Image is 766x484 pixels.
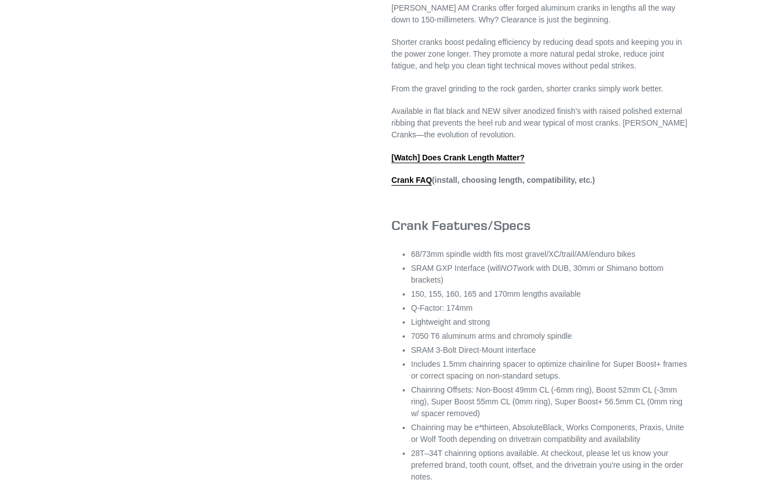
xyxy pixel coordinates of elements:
li: 28T–34T chainring options available. At checkout, please let us know your preferred brand, tooth ... [411,448,689,483]
li: Chainring Offsets: Non-Boost 49mm CL (-6mm ring), Boost 52mm CL (-3mm ring), Super Boost 55mm CL ... [411,384,689,420]
strong: (install, choosing length, compatibility, etc.) [391,176,595,186]
li: Lightweight and strong [411,316,689,328]
a: [Watch] Does Crank Length Matter? [391,153,525,163]
p: Available in flat black and NEW silver anodized finish's with raised polished external ribbing th... [391,105,689,141]
li: Q-Factor: 174mm [411,302,689,314]
li: SRAM 3-Bolt Direct-Mount interface [411,344,689,356]
a: Crank FAQ [391,176,432,186]
em: NOT [501,264,518,273]
li: SRAM GXP Interface (will work with DUB, 30mm or Shimano bottom brackets) [411,262,689,286]
li: Includes 1.5mm chainring spacer to optimize chainline for Super Boost+ frames or correct spacing ... [411,358,689,382]
h3: Crank Features/Specs [391,217,689,233]
li: Chainring may be e*thirteen, AbsoluteBlack, Works Components, Praxis, Unite or Wolf Tooth dependi... [411,422,689,445]
li: 68/73mm spindle width fits most gravel/XC/trail/AM/enduro bikes [411,248,689,260]
p: Shorter cranks boost pedaling efficiency by reducing dead spots and keeping you in the power zone... [391,36,689,72]
li: 7050 T6 aluminum arms and chromoly spindle [411,330,689,342]
p: From the gravel grinding to the rock garden, shorter cranks simply work better. [391,83,689,95]
p: [PERSON_NAME] AM Cranks offer forged aluminum cranks in lengths all the way down to 150-millimete... [391,2,689,26]
li: 150, 155, 160, 165 and 170mm lengths available [411,288,689,300]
